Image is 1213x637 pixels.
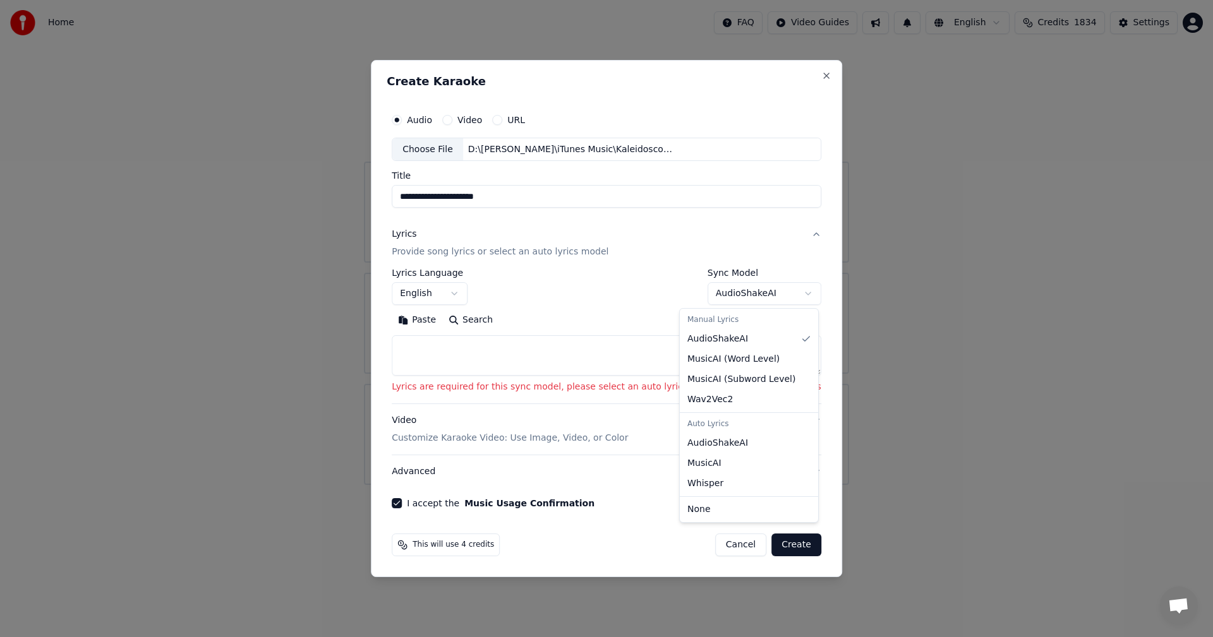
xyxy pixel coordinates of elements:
div: Video [392,414,628,444]
button: Cancel [715,533,766,556]
span: AudioShakeAI [687,333,748,345]
button: Paste [392,311,442,331]
label: Title [392,172,821,181]
span: Wav2Vec2 [687,393,733,406]
button: Advanced [392,455,821,488]
div: Choose File [392,138,463,161]
label: Lyrics Language [392,269,468,278]
label: I accept the [407,499,594,508]
h2: Create Karaoke [387,76,826,87]
div: Auto Lyrics [682,415,816,433]
button: Create [771,533,821,556]
label: Sync Model [708,269,821,278]
span: Whisper [687,477,723,490]
p: Lyrics are required for this sync model, please select an auto lyrics model if you don't have lyrics [392,381,821,394]
button: Search [442,311,499,331]
div: D:\[PERSON_NAME]\iTunes Music\Kaleidoscope (Mex.)\Kaleidoscope\06 Colours.m4a [463,143,678,156]
label: Audio [407,116,432,124]
button: Music Usage Confirmation [464,499,594,508]
span: AudioShakeAI [687,437,748,449]
div: Lyrics [392,229,416,241]
label: Video [457,116,482,124]
div: Manual Lyrics [682,311,816,329]
span: None [687,503,711,516]
p: Provide song lyrics or select an auto lyrics model [392,246,608,259]
span: This will use 4 credits [413,540,494,550]
label: URL [507,116,525,124]
span: MusicAI ( Subword Level ) [687,373,795,386]
span: MusicAI [687,457,721,470]
p: Customize Karaoke Video: Use Image, Video, or Color [392,432,628,444]
span: MusicAI ( Word Level ) [687,353,780,366]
